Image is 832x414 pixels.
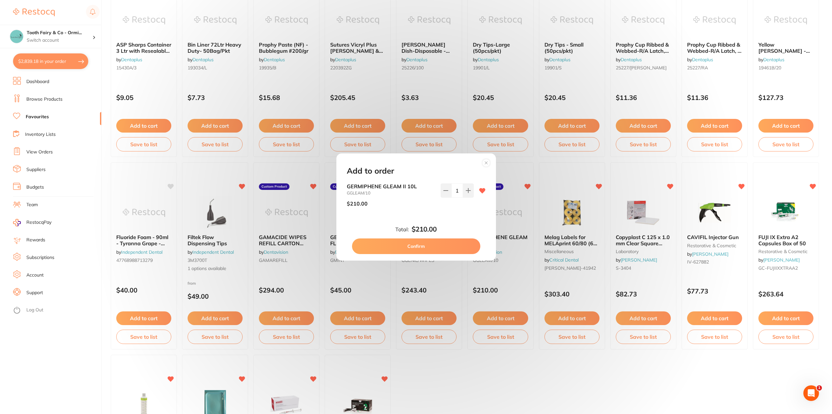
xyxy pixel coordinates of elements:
p: $210.00 [347,201,368,207]
b: GERMIPHENE GLEAM II 10L [347,183,435,189]
b: $210.00 [412,225,437,233]
iframe: Intercom live chat [803,385,819,401]
label: Total: [395,226,409,232]
small: GGLEAM/10 [347,191,435,195]
h2: Add to order [347,166,394,176]
span: 1 [817,385,822,391]
button: Confirm [352,238,480,254]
